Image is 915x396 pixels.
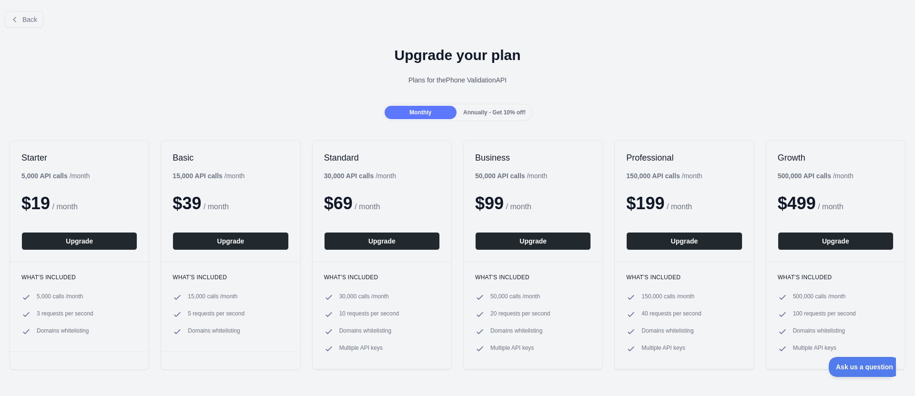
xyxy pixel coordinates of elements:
div: / month [324,171,396,181]
span: $ 99 [475,193,504,213]
span: $ 199 [626,193,664,213]
div: / month [626,171,702,181]
h2: Professional [626,152,742,163]
b: 150,000 API calls [626,172,680,180]
b: 50,000 API calls [475,172,525,180]
div: / month [475,171,547,181]
b: 30,000 API calls [324,172,374,180]
iframe: Help Scout Beacon - Open [829,357,896,377]
h2: Standard [324,152,440,163]
h2: Business [475,152,591,163]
